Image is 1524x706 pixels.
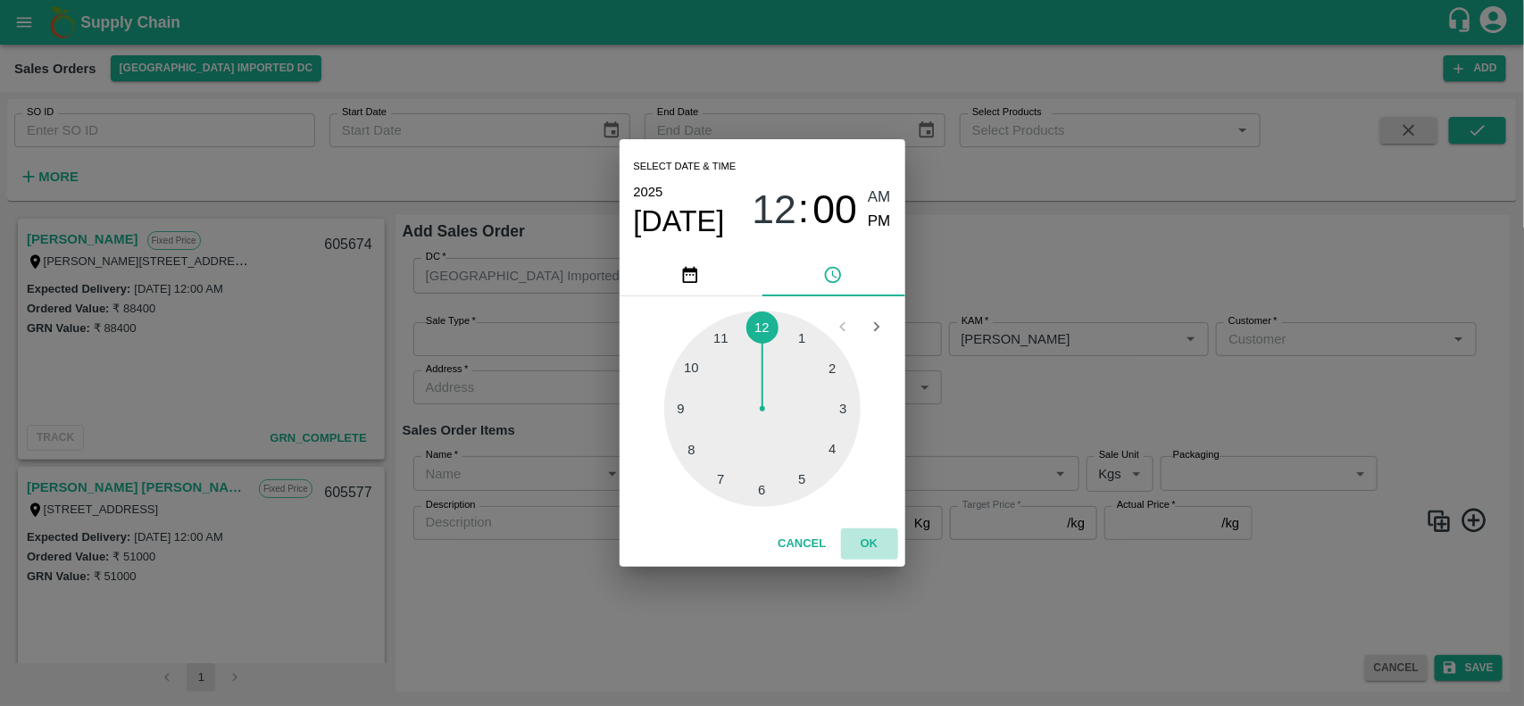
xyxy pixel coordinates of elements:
[812,186,857,233] button: 00
[620,253,762,296] button: pick date
[634,154,737,180] span: Select date & time
[798,186,809,233] span: :
[868,210,891,234] button: PM
[762,253,905,296] button: pick time
[770,528,833,560] button: Cancel
[841,528,898,560] button: OK
[752,186,796,233] button: 12
[752,187,796,233] span: 12
[812,187,857,233] span: 00
[868,186,891,210] button: AM
[860,310,894,344] button: Open next view
[634,203,725,239] button: [DATE]
[634,180,663,203] button: 2025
